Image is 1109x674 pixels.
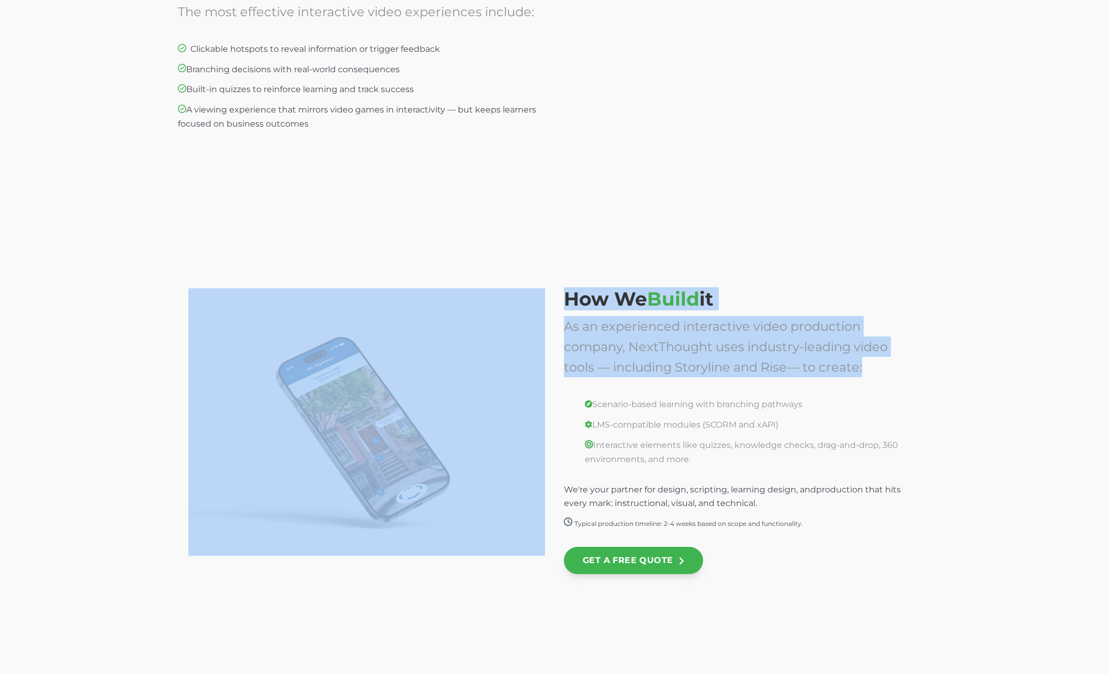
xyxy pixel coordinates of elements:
[564,547,703,574] a: GET A FREE QUOTE
[188,288,545,556] img: Free_iPhone_16_Mockup_2
[190,44,440,54] span: Clickable hotspots to reveal information or trigger feedback
[178,105,536,129] span: A viewing experience that mirrors video games in interactivity — but keeps learners focused on bu...
[647,287,699,310] span: Build
[585,440,898,464] span: Interactive elements like quizzes, knowledge checks, drag-and-drop, 360 environments, and more.
[564,288,921,310] h2: How We it
[564,319,888,375] span: As an experienced interactive video production company, NextThought uses industry-leading video t...
[585,420,778,430] span: LMS-compatible modules (SCORM and xAPI)
[574,520,803,527] span: Typical production timeline: 2-4 weeks based on scope and functionality.
[564,485,816,495] span: We're your partner for design, scripting, learning design, and
[585,399,802,409] span: Scenario-based learning with branching pathways
[178,84,414,94] span: Built-in quizzes to reinforce learning and track success
[564,485,901,508] span: production that hits every mark: instructional, visual, and technical.
[178,4,534,19] span: The most effective interactive video experiences include:
[178,64,400,74] span: Branching decisions with real-world consequences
